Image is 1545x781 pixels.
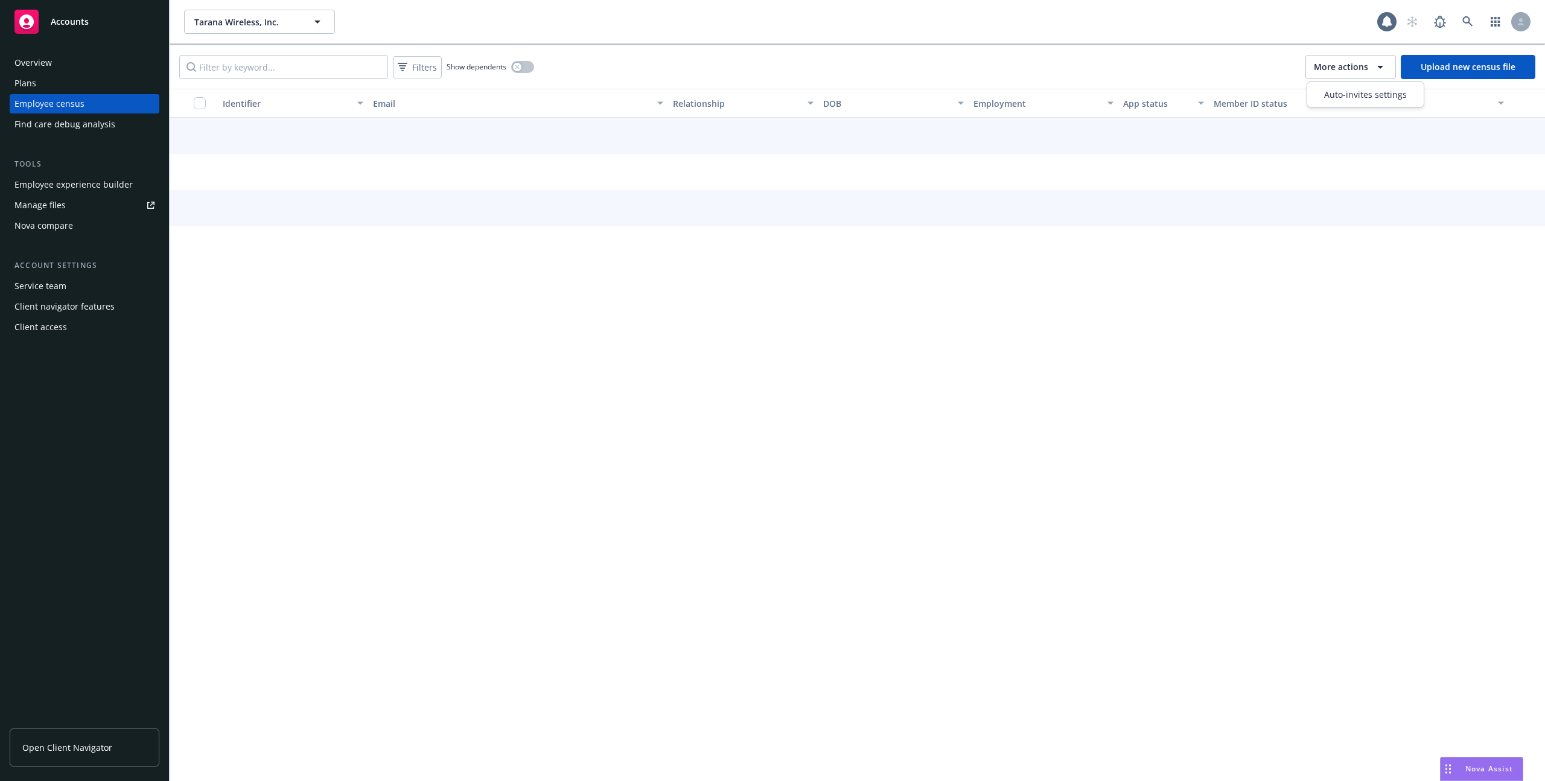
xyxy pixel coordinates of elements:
div: Relationship [673,97,800,110]
div: App status [1123,97,1190,110]
a: Manage files [10,196,159,215]
div: Email [373,97,650,110]
a: Service team [10,276,159,296]
a: Search [1456,10,1480,34]
div: Employee census [14,94,84,113]
div: Employment [973,97,1101,110]
div: Nova compare [14,216,73,235]
button: Member ID status [1209,89,1359,118]
a: Client navigator features [10,297,159,316]
a: Accounts [10,5,159,39]
span: Tarana Wireless, Inc. [194,16,299,28]
button: Filters [393,56,442,78]
a: Plans [10,74,159,93]
a: Client access [10,317,159,337]
button: Email [368,89,668,118]
div: Find care debug analysis [14,115,115,134]
button: DOB [818,89,969,118]
div: Start date [1363,97,1491,110]
div: Client access [14,317,67,337]
div: Manage files [14,196,66,215]
a: Upload new census file [1401,55,1535,79]
div: Service team [14,276,66,296]
a: Overview [10,53,159,72]
span: Nova Assist [1465,763,1513,774]
div: Employee experience builder [14,175,133,194]
span: Show dependents [447,62,506,72]
a: Find care debug analysis [10,115,159,134]
div: More actions [1307,81,1424,107]
button: More actions [1305,55,1396,79]
input: Select all [194,97,206,109]
button: Employment [969,89,1119,118]
span: Auto-invites settings [1324,88,1407,101]
div: Tools [10,158,159,170]
a: Employee census [10,94,159,113]
button: Identifier [218,89,368,118]
div: Identifier [223,97,350,110]
button: App status [1118,89,1208,118]
button: Relationship [668,89,818,118]
div: Overview [14,53,52,72]
div: Client navigator features [14,297,115,316]
button: Start date [1359,89,1509,118]
span: More actions [1314,61,1368,73]
div: DOB [823,97,951,110]
span: Open Client Navigator [22,741,112,754]
button: Tarana Wireless, Inc. [184,10,335,34]
button: Nova Assist [1440,757,1523,781]
a: Report a Bug [1428,10,1452,34]
span: Filters [412,61,437,74]
span: Filters [395,59,439,76]
input: Filter by keyword... [179,55,388,79]
div: Account settings [10,260,159,272]
a: Switch app [1483,10,1508,34]
a: Nova compare [10,216,159,235]
div: Member ID status [1214,97,1354,110]
div: Drag to move [1441,757,1456,780]
a: Employee experience builder [10,175,159,194]
span: Accounts [51,17,89,27]
div: Plans [14,74,36,93]
a: Start snowing [1400,10,1424,34]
